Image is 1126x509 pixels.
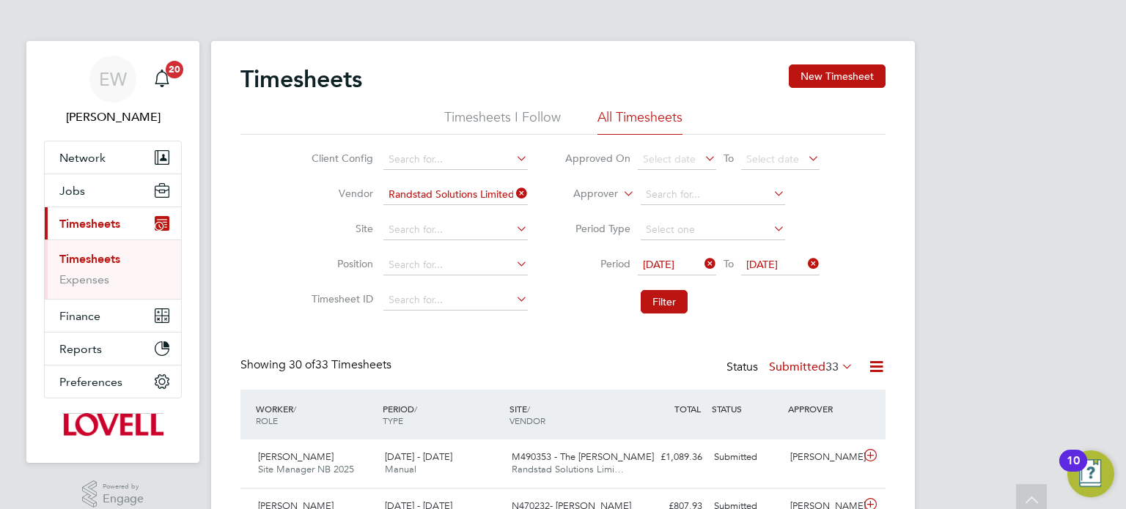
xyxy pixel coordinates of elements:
a: Go to home page [44,413,182,436]
span: EW [99,70,127,89]
label: Approved On [564,152,630,165]
span: [PERSON_NAME] [258,450,334,463]
span: 33 Timesheets [289,357,391,372]
a: 20 [147,56,177,103]
label: Site [307,222,373,235]
label: Client Config [307,152,373,165]
span: M490353 - The [PERSON_NAME] [512,450,654,463]
input: Select one [641,220,785,240]
li: Timesheets I Follow [444,108,561,135]
span: [DATE] [643,258,674,271]
div: Status [726,357,856,378]
button: Open Resource Center, 10 new notifications [1067,450,1114,497]
span: 20 [166,61,183,78]
div: 10 [1067,461,1080,480]
label: Period Type [564,222,630,235]
span: Select date [746,152,799,166]
span: TOTAL [674,403,701,415]
button: Network [45,141,181,174]
span: Engage [103,493,144,505]
span: Timesheets [59,217,120,231]
button: Filter [641,290,688,313]
span: To [719,254,738,273]
div: Showing [240,357,394,373]
div: Submitted [708,445,784,469]
li: All Timesheets [597,108,682,135]
div: APPROVER [784,395,861,422]
span: 30 of [289,357,315,372]
span: TYPE [383,415,403,426]
span: 33 [825,360,839,374]
div: [PERSON_NAME] [784,445,861,469]
input: Search for... [383,255,528,275]
span: [DATE] [746,258,778,271]
span: / [527,403,530,415]
div: SITE [506,395,633,434]
span: To [719,149,738,168]
h2: Timesheets [240,64,362,94]
div: Timesheets [45,239,181,299]
div: PERIOD [379,395,506,434]
a: Expenses [59,272,109,286]
input: Search for... [641,185,785,205]
div: WORKER [252,395,379,434]
label: Approver [552,187,618,201]
button: Timesheets [45,207,181,239]
a: EW[PERSON_NAME] [44,56,182,126]
label: Period [564,257,630,270]
a: Timesheets [59,252,120,266]
input: Search for... [383,149,528,170]
span: VENDOR [509,415,545,426]
button: Preferences [45,365,181,398]
span: Select date [643,152,696,166]
label: Timesheet ID [307,292,373,305]
span: Site Manager NB 2025 [258,463,354,475]
span: Finance [59,309,100,323]
button: Finance [45,300,181,332]
a: Powered byEngage [82,480,144,508]
nav: Main navigation [26,41,199,463]
span: / [414,403,417,415]
div: STATUS [708,395,784,422]
span: Reports [59,342,102,356]
span: Powered by [103,480,144,493]
input: Search for... [383,290,528,311]
button: New Timesheet [789,64,886,88]
label: Position [307,257,373,270]
label: Submitted [769,360,853,374]
button: Jobs [45,174,181,207]
div: £1,089.36 [632,445,708,469]
span: Jobs [59,184,85,198]
label: Vendor [307,187,373,200]
span: Randstad Solutions Limi… [512,463,624,475]
span: Network [59,151,106,165]
span: Preferences [59,375,122,389]
span: / [293,403,296,415]
span: Manual [385,463,416,475]
span: ROLE [256,415,278,426]
button: Reports [45,332,181,365]
span: [DATE] - [DATE] [385,450,452,463]
input: Search for... [383,220,528,240]
span: Emma Wells [44,108,182,126]
input: Search for... [383,185,528,205]
img: lovell-logo-retina.png [62,413,163,436]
